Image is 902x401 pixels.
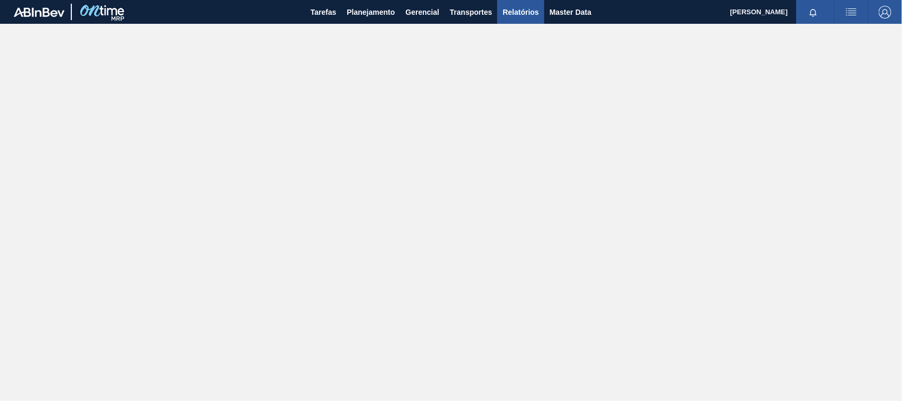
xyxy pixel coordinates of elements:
span: Relatórios [503,6,538,19]
span: Master Data [550,6,591,19]
img: TNhmsLtSVTkK8tSr43FrP2fwEKptu5GPRR3wAAAABJRU5ErkJggg== [14,7,64,17]
span: Planejamento [347,6,395,19]
img: userActions [845,6,858,19]
span: Gerencial [406,6,440,19]
button: Notificações [796,5,830,20]
span: Tarefas [311,6,337,19]
span: Transportes [450,6,492,19]
img: Logout [879,6,891,19]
